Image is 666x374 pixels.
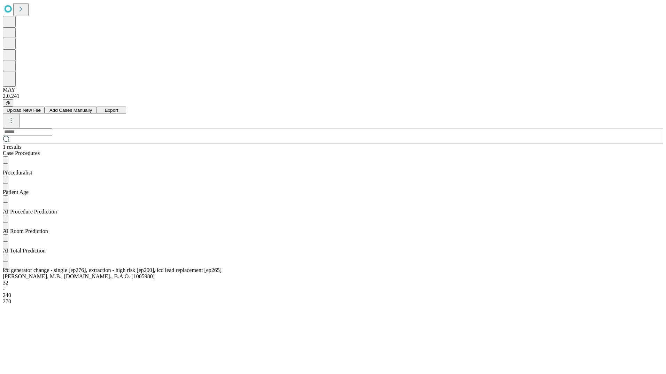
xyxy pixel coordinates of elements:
div: 2.0.241 [3,93,663,99]
button: Menu [3,242,8,249]
span: - [3,286,5,292]
button: Upload New File [3,107,45,114]
span: 1 results [3,144,22,150]
span: Patient Age [3,189,29,195]
button: @ [3,99,13,107]
span: Scheduled procedures [3,150,40,156]
button: Sort [3,254,8,261]
button: Menu [3,183,8,190]
span: 240 [3,292,11,298]
span: Export [105,108,118,113]
span: 270 [3,298,11,304]
button: kebab-menu [3,114,20,128]
button: Export [97,107,126,114]
button: Sort [3,234,8,242]
button: Sort [3,195,8,203]
button: Menu [3,203,8,210]
span: Add Cases Manually [49,108,92,113]
button: Menu [3,261,8,268]
span: Includes set-up, patient in-room to patient out-of-room, and clean-up [3,248,46,254]
button: Menu [3,222,8,229]
button: Sort [3,215,8,222]
div: 32 [3,280,598,286]
div: icd generator change - single [ep276], extraction - high risk [ep200], icd lead replacement [ep265] [3,267,598,273]
span: Proceduralist [3,170,32,176]
span: Time-out to extubation/pocket closure [3,209,57,215]
button: Sort [3,176,8,183]
span: Upload New File [7,108,41,113]
button: Add Cases Manually [45,107,97,114]
span: Patient in room to patient out of room [3,228,48,234]
div: MAY [3,87,663,93]
a: Export [97,107,126,113]
button: Sort [3,156,8,164]
div: [PERSON_NAME], M.B., [DOMAIN_NAME]., B.A.O. [1005980] [3,273,598,280]
button: Menu [3,164,8,171]
span: @ [6,100,10,106]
